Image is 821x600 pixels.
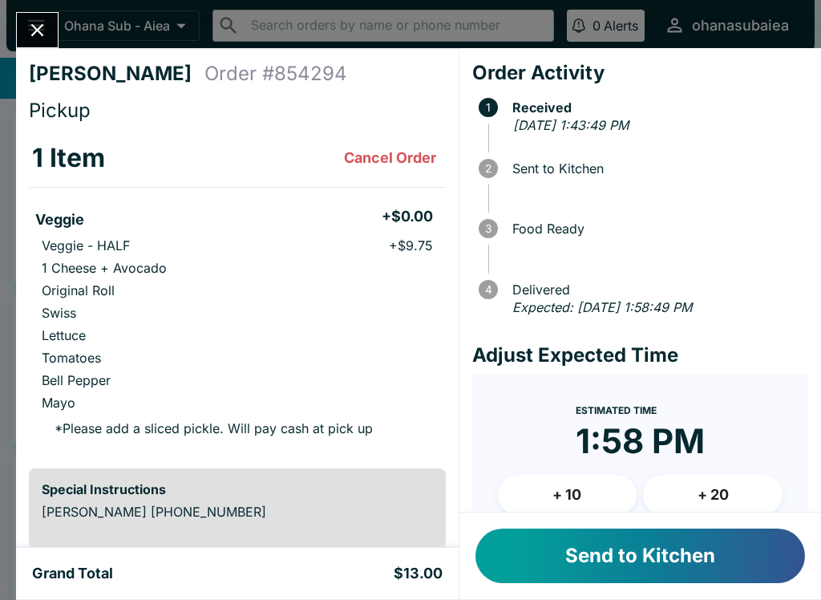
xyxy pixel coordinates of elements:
h4: Order # 854294 [204,62,347,86]
p: [PERSON_NAME] [PHONE_NUMBER] [42,504,433,520]
span: Received [504,100,808,115]
button: + 10 [498,475,637,515]
h5: $13.00 [394,564,443,583]
p: + $9.75 [389,237,433,253]
button: Close [17,13,58,47]
h5: Veggie [35,210,84,229]
p: * Please add a sliced pickle. Will pay cash at pick up [42,420,373,436]
h4: [PERSON_NAME] [29,62,204,86]
button: + 20 [643,475,783,515]
em: Expected: [DATE] 1:58:49 PM [512,299,692,315]
h5: + $0.00 [382,207,433,226]
text: 3 [485,222,491,235]
span: Estimated Time [576,404,657,416]
table: orders table [29,129,446,456]
p: Bell Pepper [42,372,111,388]
h3: 1 Item [32,142,105,174]
button: Send to Kitchen [475,529,805,583]
p: Veggie - HALF [42,237,130,253]
span: Delivered [504,282,808,297]
h4: Order Activity [472,61,808,85]
h6: Special Instructions [42,481,433,497]
text: 1 [486,101,491,114]
h4: Adjust Expected Time [472,343,808,367]
p: Original Roll [42,282,115,298]
span: Sent to Kitchen [504,161,808,176]
h5: Grand Total [32,564,113,583]
text: 4 [484,283,491,296]
text: 2 [485,162,491,175]
p: Lettuce [42,327,86,343]
span: Pickup [29,99,91,122]
em: [DATE] 1:43:49 PM [513,117,629,133]
button: Cancel Order [338,142,443,174]
p: Mayo [42,395,75,411]
p: Swiss [42,305,76,321]
time: 1:58 PM [576,420,705,462]
p: 1 Cheese + Avocado [42,260,167,276]
span: Food Ready [504,221,808,236]
p: Tomatoes [42,350,101,366]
